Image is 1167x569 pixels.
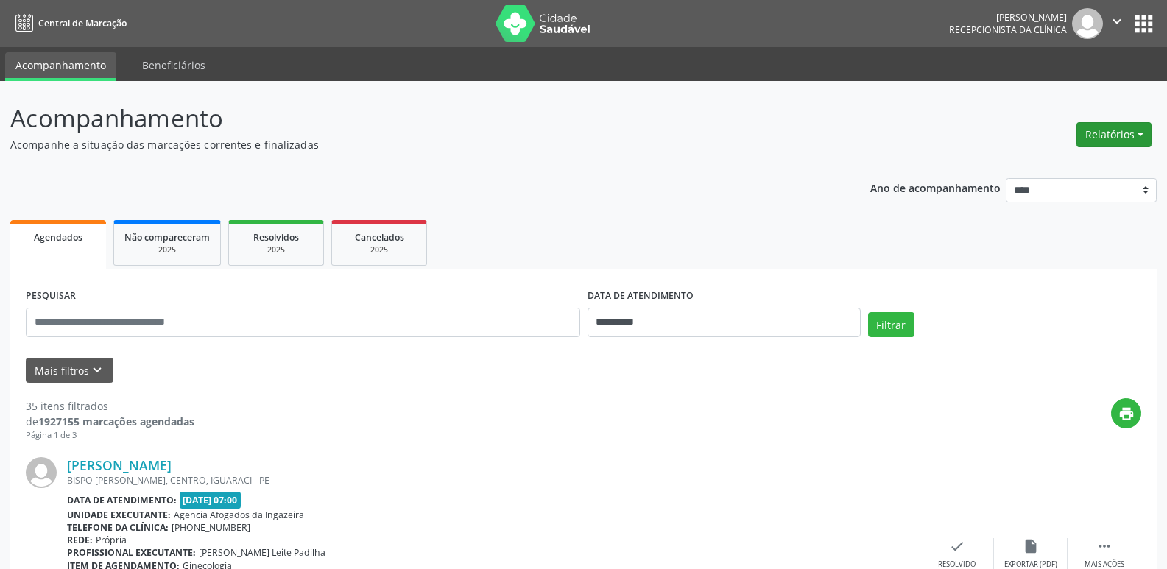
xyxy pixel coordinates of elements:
[1096,538,1113,554] i: 
[67,534,93,546] b: Rede:
[1109,13,1125,29] i: 
[172,521,250,534] span: [PHONE_NUMBER]
[239,244,313,255] div: 2025
[96,534,127,546] span: Própria
[1111,398,1141,428] button: print
[38,414,194,428] strong: 1927155 marcações agendadas
[1103,8,1131,39] button: 
[199,546,325,559] span: [PERSON_NAME] Leite Padilha
[67,546,196,559] b: Profissional executante:
[10,11,127,35] a: Central de Marcação
[180,492,241,509] span: [DATE] 07:00
[5,52,116,81] a: Acompanhamento
[26,285,76,308] label: PESQUISAR
[949,24,1067,36] span: Recepcionista da clínica
[124,231,210,244] span: Não compareceram
[67,494,177,506] b: Data de atendimento:
[949,11,1067,24] div: [PERSON_NAME]
[38,17,127,29] span: Central de Marcação
[1131,11,1157,37] button: apps
[26,457,57,488] img: img
[10,100,813,137] p: Acompanhamento
[67,457,172,473] a: [PERSON_NAME]
[253,231,299,244] span: Resolvidos
[1023,538,1039,554] i: insert_drive_file
[1118,406,1135,422] i: print
[870,178,1001,197] p: Ano de acompanhamento
[26,358,113,384] button: Mais filtroskeyboard_arrow_down
[355,231,404,244] span: Cancelados
[89,362,105,378] i: keyboard_arrow_down
[132,52,216,78] a: Beneficiários
[124,244,210,255] div: 2025
[588,285,694,308] label: DATA DE ATENDIMENTO
[10,137,813,152] p: Acompanhe a situação das marcações correntes e finalizadas
[949,538,965,554] i: check
[67,509,171,521] b: Unidade executante:
[1072,8,1103,39] img: img
[26,429,194,442] div: Página 1 de 3
[26,398,194,414] div: 35 itens filtrados
[67,521,169,534] b: Telefone da clínica:
[67,474,920,487] div: BISPO [PERSON_NAME], CENTRO, IGUARACI - PE
[174,509,304,521] span: Agencia Afogados da Ingazeira
[342,244,416,255] div: 2025
[868,312,914,337] button: Filtrar
[34,231,82,244] span: Agendados
[1076,122,1152,147] button: Relatórios
[26,414,194,429] div: de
